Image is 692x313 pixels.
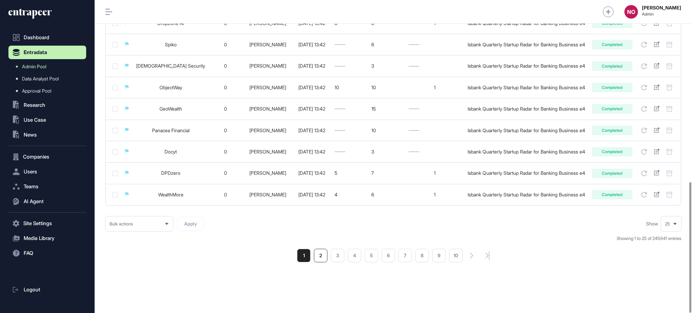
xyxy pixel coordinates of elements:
[109,221,133,226] span: Bulk actions
[486,251,490,260] a: search-pagination-last-page-button
[409,192,461,197] div: 1
[642,12,681,17] span: Admin
[592,147,633,156] div: Completed
[8,195,86,208] button: AI Agent
[249,127,286,133] a: [PERSON_NAME]
[371,192,401,197] div: 6
[314,249,327,262] a: 2
[449,249,463,262] a: 10
[468,128,585,133] div: Isbank Quarterly Startup Radar for Banking Business e4
[24,102,45,108] span: Research
[470,253,473,258] a: search-pagination-next-button
[8,128,86,142] button: News
[335,85,365,90] div: 10
[159,106,182,112] a: GeoWealth
[592,83,633,92] div: Completed
[348,249,361,262] a: 4
[161,170,180,176] a: DPDzero
[371,149,401,154] div: 3
[212,128,239,133] div: 0
[24,250,33,256] span: FAQ
[249,192,286,197] a: [PERSON_NAME]
[415,249,429,262] a: 8
[468,106,585,112] div: Isbank Quarterly Startup Radar for Banking Business e4
[665,221,670,226] span: 25
[8,113,86,127] button: Use Case
[468,63,585,69] div: Isbank Quarterly Startup Radar for Banking Business e4
[12,73,86,85] a: Data Analyst Pool
[297,249,311,262] a: 1
[371,106,401,112] div: 15
[335,170,365,176] div: 5
[432,249,446,262] a: 9
[165,149,177,154] a: Docyt
[592,62,633,71] div: Completed
[296,149,328,154] div: [DATE] 13:42
[152,127,190,133] a: Panacea Financial
[249,85,286,90] a: [PERSON_NAME]
[8,180,86,193] button: Teams
[468,192,585,197] div: Isbank Quarterly Startup Radar for Banking Business e4
[642,5,681,10] strong: [PERSON_NAME]
[296,106,328,112] div: [DATE] 13:42
[468,85,585,90] div: Isbank Quarterly Startup Radar for Banking Business e4
[212,170,239,176] div: 0
[8,246,86,260] button: FAQ
[371,85,401,90] div: 10
[24,132,37,138] span: News
[624,5,638,19] button: NO
[371,63,401,69] div: 3
[335,192,365,197] div: 4
[365,249,378,262] a: 5
[249,42,286,47] a: [PERSON_NAME]
[371,42,401,47] div: 6
[592,104,633,114] div: Completed
[592,169,633,178] div: Completed
[12,61,86,73] a: Admin Pool
[8,98,86,112] button: Research
[159,85,182,90] a: ObjectWay
[296,63,328,69] div: [DATE] 13:42
[8,150,86,164] button: Companies
[165,42,177,47] a: Spiko
[157,20,184,26] a: Dropzone AI
[592,40,633,49] div: Completed
[8,31,86,44] a: Dashboard
[617,235,681,242] div: Showing 1 to 25 of 245841 entries
[249,20,286,26] a: [PERSON_NAME]
[23,154,49,160] span: Companies
[409,170,461,176] div: 1
[12,85,86,97] a: Approval Pool
[296,42,328,47] div: [DATE] 13:42
[249,106,286,112] a: [PERSON_NAME]
[468,170,585,176] div: Isbank Quarterly Startup Radar for Banking Business e4
[468,149,585,154] div: Isbank Quarterly Startup Radar for Banking Business e4
[136,63,205,69] a: [DEMOGRAPHIC_DATA] Security
[409,85,461,90] div: 1
[212,192,239,197] div: 0
[212,85,239,90] div: 0
[8,232,86,245] button: Media Library
[468,42,585,47] div: Isbank Quarterly Startup Radar for Banking Business e4
[22,88,51,94] span: Approval Pool
[8,217,86,230] button: Site Settings
[8,46,86,59] button: Entradata
[8,283,86,296] a: Logout
[212,42,239,47] div: 0
[212,63,239,69] div: 0
[398,249,412,262] a: 7
[381,249,395,262] a: 6
[24,169,37,174] span: Users
[331,249,344,262] li: 3
[249,63,286,69] a: [PERSON_NAME]
[212,149,239,154] div: 0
